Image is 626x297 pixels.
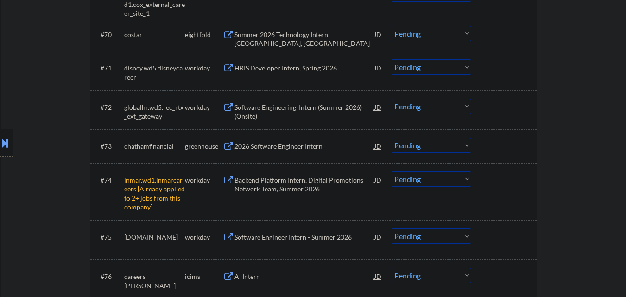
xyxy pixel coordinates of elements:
[101,272,117,281] div: #76
[373,268,383,284] div: JD
[101,233,117,242] div: #75
[185,233,223,242] div: workday
[234,142,374,151] div: 2026 Software Engineer Intern
[234,103,374,121] div: Software Engineering Intern (Summer 2026) (Onsite)
[185,272,223,281] div: icims
[373,26,383,43] div: JD
[373,171,383,188] div: JD
[234,233,374,242] div: Software Engineer Intern - Summer 2026
[185,30,223,39] div: eightfold
[185,142,223,151] div: greenhouse
[373,59,383,76] div: JD
[185,176,223,185] div: workday
[373,138,383,154] div: JD
[234,272,374,281] div: AI Intern
[185,103,223,112] div: workday
[124,233,185,242] div: [DOMAIN_NAME]
[234,30,374,48] div: Summer 2026 Technology Intern - [GEOGRAPHIC_DATA], [GEOGRAPHIC_DATA]
[373,99,383,115] div: JD
[124,30,185,39] div: costar
[124,272,185,290] div: careers-[PERSON_NAME]
[185,63,223,73] div: workday
[234,63,374,73] div: HRIS Developer Intern, Spring 2026
[101,30,117,39] div: #70
[373,228,383,245] div: JD
[234,176,374,194] div: Backend Platform Intern, Digital Promotions Network Team, Summer 2026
